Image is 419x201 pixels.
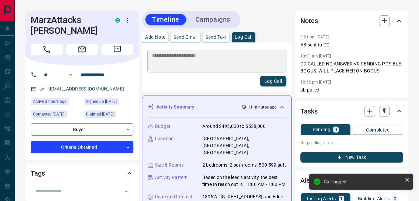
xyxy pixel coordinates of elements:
[300,103,403,119] div: Tasks
[86,98,117,105] span: Signed up [DATE]
[33,111,64,118] span: Contacted [DATE]
[300,80,331,84] p: 12:52 pm [DATE]
[31,165,133,181] div: Tags
[67,71,75,79] button: Open
[358,196,390,201] p: Building Alerts
[122,187,131,196] button: Open
[155,123,170,130] p: Budget
[300,86,403,93] p: ab pulled
[235,35,252,39] p: Log Call
[300,152,403,163] button: New Task
[260,76,286,86] button: Log Call
[145,35,165,39] p: Add Note
[156,104,194,111] p: Activity Summary
[205,35,227,39] p: Send Text
[66,44,98,55] span: Email
[173,35,197,39] p: Send Email
[300,13,403,29] div: Notes
[155,174,188,181] p: Activity Pattern
[155,162,184,169] p: Size & Rooms
[340,196,343,201] p: 1
[366,128,390,132] p: Completed
[202,162,286,169] p: 2 bedrooms, 2 bathrooms, 500-599 sqft
[300,35,329,39] p: 3:21 pm [DATE]
[312,127,330,132] p: Pending
[31,168,45,179] h2: Tags
[84,98,133,107] div: Wed Jul 16 2025
[31,15,105,36] h1: MarzAttacks [PERSON_NAME]
[300,172,403,188] div: Alerts
[31,111,80,120] div: Thu Jul 17 2025
[334,127,337,132] p: 0
[155,193,192,200] p: Repeated Interest
[248,104,277,110] p: 11 minutes ago
[115,18,120,23] div: condos.ca
[101,44,133,55] span: Message
[202,123,266,130] p: Around $495,000 to $538,000
[394,196,396,201] p: 0
[300,41,403,48] p: AB sent to CG
[189,14,237,25] button: Campaigns
[86,111,114,118] span: Claimed [DATE]
[300,175,318,186] h2: Alerts
[300,60,403,74] p: CD CALLED NO ANSWER VR PENDING POSIBLE BOGUS. WILL PLACE HER ON BOGUS
[300,106,317,117] h2: Tasks
[31,44,63,55] span: Call
[300,54,331,58] p: 10:01 am [DATE]
[148,101,286,113] div: Activity Summary11 minutes ago
[31,98,80,107] div: Fri Aug 15 2025
[300,138,403,148] p: No pending tasks
[84,111,133,120] div: Wed Jul 23 2025
[49,86,124,91] a: [EMAIL_ADDRESS][DOMAIN_NAME]
[33,98,67,105] span: Active 3 hours ago
[155,135,174,142] p: Location
[202,135,286,156] p: [GEOGRAPHIC_DATA], [GEOGRAPHIC_DATA], [GEOGRAPHIC_DATA]
[31,123,133,136] div: Buyer
[39,87,44,91] svg: Email Verified
[202,174,286,188] p: Based on the lead's activity, the best time to reach out is: 11:00 AM - 1:00 PM
[324,179,402,184] div: Call logged
[145,14,186,25] button: Timeline
[31,141,133,153] div: Criteria Obtained
[300,15,318,26] h2: Notes
[307,196,336,201] p: Listing Alerts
